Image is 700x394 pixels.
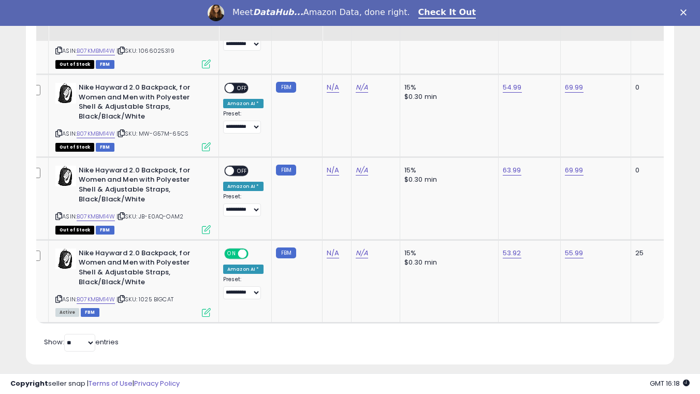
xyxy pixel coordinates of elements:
span: FBM [96,143,114,152]
a: N/A [327,165,339,176]
span: | SKU: MW-G57M-65CS [116,129,188,138]
a: Terms of Use [89,378,133,388]
img: 41hIXWL9vML._SL40_.jpg [55,83,76,104]
div: $0.30 min [404,92,490,101]
a: N/A [356,165,368,176]
span: | SKU: 1066025319 [116,47,174,55]
span: FBM [96,226,114,235]
span: OFF [234,167,251,176]
div: ASIN: [55,166,211,233]
div: 15% [404,249,490,258]
a: 69.99 [565,82,584,93]
a: 54.99 [503,82,522,93]
img: 41hIXWL9vML._SL40_.jpg [55,249,76,269]
img: Profile image for Georgie [208,5,224,21]
span: ON [225,249,238,258]
div: 0 [635,83,667,92]
img: 41hIXWL9vML._SL40_.jpg [55,166,76,186]
div: Amazon AI * [223,182,264,191]
a: B07KMBM14W [77,212,115,221]
a: B07KMBM14W [77,295,115,304]
a: Privacy Policy [134,378,180,388]
a: 55.99 [565,248,584,258]
span: FBM [96,60,114,69]
a: N/A [356,82,368,93]
div: Preset: [223,110,264,134]
div: Amazon AI * [223,99,264,108]
a: Check It Out [418,7,476,19]
a: N/A [356,248,368,258]
span: FBM [81,308,99,317]
a: 63.99 [503,165,521,176]
a: B07KMBM14W [77,47,115,55]
span: All listings that are currently out of stock and unavailable for purchase on Amazon [55,143,94,152]
a: N/A [327,248,339,258]
div: 15% [404,166,490,175]
span: All listings that are currently out of stock and unavailable for purchase on Amazon [55,60,94,69]
div: ASIN: [55,249,211,316]
span: 2025-09-16 16:18 GMT [650,378,690,388]
small: FBM [276,247,296,258]
div: $0.30 min [404,175,490,184]
strong: Copyright [10,378,48,388]
small: FBM [276,82,296,93]
b: Nike Hayward 2.0 Backpack, for Women and Men with Polyester Shell & Adjustable Straps, Black/Blac... [79,249,205,289]
span: OFF [247,249,264,258]
span: All listings currently available for purchase on Amazon [55,308,79,317]
div: Close [680,9,691,16]
div: Preset: [223,276,264,299]
div: Preset: [223,193,264,216]
span: All listings that are currently out of stock and unavailable for purchase on Amazon [55,226,94,235]
div: ASIN: [55,83,211,150]
div: 0 [635,166,667,175]
span: OFF [234,84,251,93]
span: | SKU: 1025 BIGCAT [116,295,173,303]
b: Nike Hayward 2.0 Backpack, for Women and Men with Polyester Shell & Adjustable Straps, Black/Blac... [79,83,205,124]
i: DataHub... [253,7,303,17]
div: Amazon AI * [223,265,264,274]
a: N/A [327,82,339,93]
a: 69.99 [565,165,584,176]
a: 53.92 [503,248,521,258]
div: seller snap | | [10,379,180,389]
b: Nike Hayward 2.0 Backpack, for Women and Men with Polyester Shell & Adjustable Straps, Black/Blac... [79,166,205,207]
div: Meet Amazon Data, done right. [232,7,410,18]
span: Show: entries [44,337,119,347]
div: 25 [635,249,667,258]
a: B07KMBM14W [77,129,115,138]
div: 15% [404,83,490,92]
div: $0.30 min [404,258,490,267]
span: | SKU: JB-E0AQ-OAM2 [116,212,183,221]
small: FBM [276,165,296,176]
